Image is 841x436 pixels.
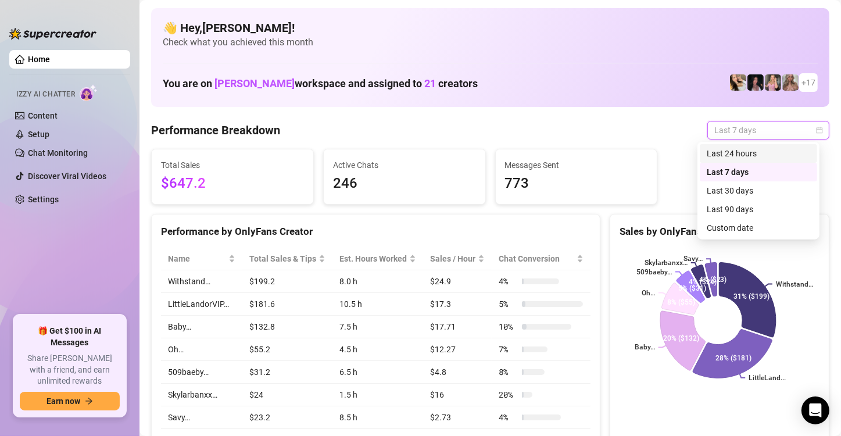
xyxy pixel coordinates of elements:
td: LittleLandorVIP… [161,293,242,316]
td: $24 [242,384,332,406]
div: Last 30 days [700,181,817,200]
div: Custom date [707,221,810,234]
img: Kenzie (@dmaxkenzfree) [765,74,781,91]
td: $24.9 [423,270,492,293]
span: 5 % [499,298,517,310]
td: $55.2 [242,338,332,361]
a: Home [28,55,50,64]
td: $23.2 [242,406,332,429]
text: Skylarbanxx… [645,259,688,267]
td: 10.5 h [332,293,423,316]
span: 🎁 Get $100 in AI Messages [20,326,120,348]
div: Open Intercom Messenger [801,396,829,424]
span: arrow-right [85,397,93,405]
div: Last 7 days [700,163,817,181]
th: Name [161,248,242,270]
td: 7.5 h [332,316,423,338]
text: LittleLand... [749,374,786,382]
div: Performance by OnlyFans Creator [161,224,591,240]
a: Settings [28,195,59,204]
span: 8 % [499,366,517,378]
img: Kenzie (@dmaxkenz) [782,74,799,91]
text: Oh… [642,289,655,297]
span: Total Sales & Tips [249,252,316,265]
span: calendar [816,127,823,134]
td: $31.2 [242,361,332,384]
td: $16 [423,384,492,406]
text: 509baeby… [636,268,672,276]
span: Last 7 days [714,121,822,139]
td: Baby… [161,316,242,338]
div: Last 24 hours [707,147,810,160]
div: Custom date [700,219,817,237]
span: Earn now [46,396,80,406]
h1: You are on workspace and assigned to creators [163,77,478,90]
td: $132.8 [242,316,332,338]
img: AI Chatter [80,84,98,101]
td: 4.5 h [332,338,423,361]
img: logo-BBDzfeDw.svg [9,28,96,40]
td: 1.5 h [332,384,423,406]
div: Last 90 days [707,203,810,216]
td: 8.0 h [332,270,423,293]
span: 246 [333,173,476,195]
span: Chat Conversion [499,252,574,265]
span: [PERSON_NAME] [214,77,295,90]
div: Last 90 days [700,200,817,219]
td: $17.71 [423,316,492,338]
h4: 👋 Hey, [PERSON_NAME] ! [163,20,818,36]
span: 773 [505,173,648,195]
text: Savy… [683,255,703,263]
td: Oh… [161,338,242,361]
a: Discover Viral Videos [28,171,106,181]
text: Baby… [634,344,654,352]
a: Content [28,111,58,120]
th: Chat Conversion [492,248,590,270]
span: + 17 [801,76,815,89]
span: Sales / Hour [430,252,475,265]
a: Setup [28,130,49,139]
th: Sales / Hour [423,248,492,270]
h4: Performance Breakdown [151,122,280,138]
span: Total Sales [161,159,304,171]
div: Last 7 days [707,166,810,178]
div: Last 24 hours [700,144,817,163]
span: Messages Sent [505,159,648,171]
span: Name [168,252,226,265]
td: $4.8 [423,361,492,384]
span: 7 % [499,343,517,356]
span: Izzy AI Chatter [16,89,75,100]
a: Chat Monitoring [28,148,88,158]
span: Active Chats [333,159,476,171]
td: Savy… [161,406,242,429]
td: 6.5 h [332,361,423,384]
img: Avry (@avryjennerfree) [730,74,746,91]
text: Withstand… [776,280,813,288]
td: $12.27 [423,338,492,361]
span: $647.2 [161,173,304,195]
span: Share [PERSON_NAME] with a friend, and earn unlimited rewards [20,353,120,387]
span: 4 % [499,275,517,288]
td: $199.2 [242,270,332,293]
td: Skylarbanxx… [161,384,242,406]
div: Sales by OnlyFans Creator [620,224,819,240]
th: Total Sales & Tips [242,248,332,270]
span: 21 [424,77,436,90]
span: Check what you achieved this month [163,36,818,49]
div: Last 30 days [707,184,810,197]
span: 20 % [499,388,517,401]
td: 8.5 h [332,406,423,429]
td: $2.73 [423,406,492,429]
img: Baby (@babyyyybellaa) [747,74,764,91]
span: 4 % [499,411,517,424]
div: Est. Hours Worked [339,252,407,265]
td: $181.6 [242,293,332,316]
td: Withstand… [161,270,242,293]
span: 10 % [499,320,517,333]
td: $17.3 [423,293,492,316]
button: Earn nowarrow-right [20,392,120,410]
td: 509baeby… [161,361,242,384]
